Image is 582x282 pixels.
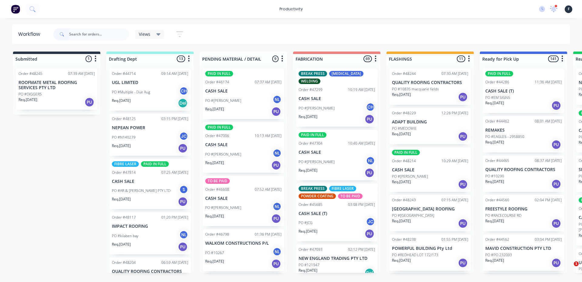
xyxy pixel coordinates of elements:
div: Order #48243 [392,197,416,203]
p: Req. [DATE] [392,179,411,185]
div: Order #48117 [112,215,136,220]
div: 01:36 PM [DATE] [255,232,282,237]
p: Req. [DATE] [18,97,37,102]
div: Order #44560 [485,197,509,203]
div: Order #4824307:15 AM [DATE][GEOGRAPHIC_DATA] ROOFINGPO #[GEOGRAPHIC_DATA]Req.[DATE]PU [390,195,471,231]
p: CASH SALE [205,196,282,201]
div: PU [365,168,374,178]
div: PU [551,140,561,149]
p: PO #DIGGERS [18,92,42,97]
div: NL [179,230,188,239]
p: PO #Multiple - Due Aug [112,89,150,95]
div: PAID IN FULL [205,71,233,76]
p: PO #10835 macquarie fields [392,86,439,92]
p: Req. [DATE] [112,196,131,202]
div: 06:59 AM [DATE] [161,260,188,265]
p: PO #MEDOWIE [392,126,417,131]
div: Order #47299 [299,87,323,92]
div: productivity [276,5,306,14]
p: Req. [DATE] [112,98,131,103]
div: 03:04 PM [DATE] [535,237,562,242]
div: JC [366,217,375,226]
p: WALKOM CONSTRUCTIONS P/L [205,241,282,246]
div: PAID IN FULLOrder #4821410:29 AM [DATE]CASH SALEPO #[PERSON_NAME]Req.[DATE]PU [390,147,471,192]
p: NEPEAN POWER [112,125,188,130]
div: PAID IN FULL [392,150,420,155]
p: ADAPT BUILDING [392,119,468,125]
div: Order #44465 [485,158,509,163]
div: 07:37 AM [DATE] [255,79,282,85]
p: Req. [DATE] [205,106,224,112]
div: 12:26 PM [DATE] [441,110,468,116]
div: Order #47006 [205,133,229,139]
div: 11:36 AM [DATE] [535,79,562,85]
div: 10:40 AM [DATE] [348,141,375,146]
div: 08:37 AM [DATE] [535,158,562,163]
p: [GEOGRAPHIC_DATA] ROOFING [392,206,468,212]
iframe: Intercom live chat [561,261,576,276]
div: Order #44714 [112,71,136,76]
p: UGL LIMITED [112,80,188,85]
div: Order #48125 [112,116,136,122]
p: CASH SALE [112,179,188,184]
div: Del [178,98,188,108]
div: BREAK PRESS [299,71,327,76]
input: Search for orders... [69,28,129,40]
div: JC [179,132,188,141]
p: PO #kilaben bay [112,233,139,239]
div: 10:29 AM [DATE] [441,158,468,164]
p: Req. [DATE] [392,258,411,263]
div: PAID IN FULL [205,125,233,130]
div: CH [366,102,375,112]
p: Req. [DATE] [299,168,317,173]
div: Order #47304 [299,141,323,146]
div: Order #4812503:15 PM [DATE]NEPEAN POWERPO #N140279JCReq.[DATE]PU [109,114,191,156]
p: Req. [DATE] [485,258,504,263]
p: PO #[PERSON_NAME] [299,106,335,111]
div: PU [178,197,188,206]
div: FIBRE LASER [329,186,356,191]
div: Order #4822912:26 PM [DATE]ADAPT BUILDINGPO #MEDOWIEReq.[DATE]PU [390,108,471,144]
p: Req. [DATE] [112,143,131,149]
div: Order #44562 [485,237,509,242]
p: MAVID CONSTRUCTION PTY LTD [485,246,562,251]
p: IMPACT ROOFING [112,224,188,229]
div: Order #4456203:04 PM [DATE]MAVID CONSTRUCTION PTY LTDPO #PO 232093Req.[DATE]PU [483,234,564,271]
div: BREAK PRESS[MEDICAL_DATA]WELDINGOrder #4729910:19 AM [DATE]CASH SALEPO #[PERSON_NAME]CHReq.[DATE]PU [296,69,377,127]
div: Order #4824407:30 AM [DATE]QUALITY ROOFING CONTRACTORSPO #10835 macquarie fieldsReq.[DATE]PU [390,69,471,105]
p: PO #[PERSON_NAME] [205,152,241,157]
p: Req. [DATE] [205,213,224,219]
div: FIBRE LASERPAID IN FULLOrder #4781407:25 AM [DATE]CASH SALEPO #AR & [PERSON_NAME] PTY LTDSReq.[DA... [109,159,191,210]
div: 02:12 PM [DATE] [348,247,375,252]
div: PAID IN FULLOrder #4617407:37 AM [DATE]CASH SALEPO #[PERSON_NAME]NLReq.[DATE]PU [203,69,284,119]
div: TO BE PAIDOrder #4660807:52 AM [DATE]CASH SALEPO #[PERSON_NAME]NLReq.[DATE]PU [203,176,284,227]
p: FREESTYLE ROOFING [485,206,562,212]
div: PU [551,258,561,268]
p: CASH SALE [299,150,375,155]
div: Order #44286 [485,79,509,85]
p: Req. [DATE] [485,100,504,106]
div: Order #47093 [299,247,323,252]
p: PO #N140279 [112,135,135,140]
div: 03:08 PM [DATE] [348,202,375,207]
div: 07:25 AM [DATE] [161,170,188,175]
div: Order #4824507:39 AM [DATE]ROOFMATE METAL ROOFING SERVICES PTY LTDPO #DIGGERSReq.[DATE]PU [16,69,97,110]
p: Req. [DATE] [485,139,504,145]
p: Req. [DATE] [299,114,317,119]
div: Order #46174 [205,79,229,85]
div: PAID IN FULLOrder #4428611:36 AM [DATE]CASH SALE (T)PO #EM SIGNSReq.[DATE]PU [483,69,564,113]
div: 10:19 AM [DATE] [348,87,375,92]
div: PAID IN FULLOrder #4700610:13 AM [DATE]CASH SALEPO #[PERSON_NAME]NLReq.[DATE]PU [203,122,284,173]
div: Order #48238 [392,237,416,242]
p: CASH SALE [205,142,282,147]
div: TO BE PAID [205,178,230,184]
div: Order #4679801:36 PM [DATE]WALKOM CONSTRUCTIONS P/LPO #10267NLReq.[DATE]PU [203,229,284,271]
p: PO #[PERSON_NAME] [299,159,335,165]
div: PU [458,219,468,228]
div: PU [365,229,374,239]
div: Order #48229 [392,110,416,116]
p: PO #[PERSON_NAME] [205,98,241,103]
div: Order #48214 [392,158,416,164]
p: Req. [DATE] [205,259,224,264]
div: PU [178,242,188,252]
